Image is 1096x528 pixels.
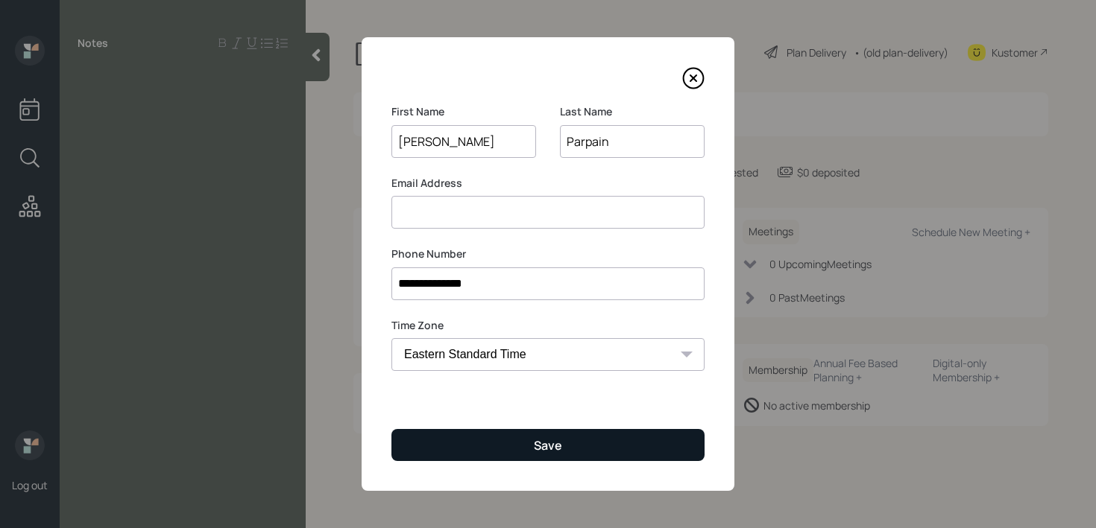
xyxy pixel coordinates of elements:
label: Phone Number [391,246,705,261]
label: Time Zone [391,318,705,333]
div: Save [534,437,562,454]
label: First Name [391,104,536,119]
button: Save [391,429,705,461]
label: Email Address [391,176,705,191]
label: Last Name [560,104,705,119]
